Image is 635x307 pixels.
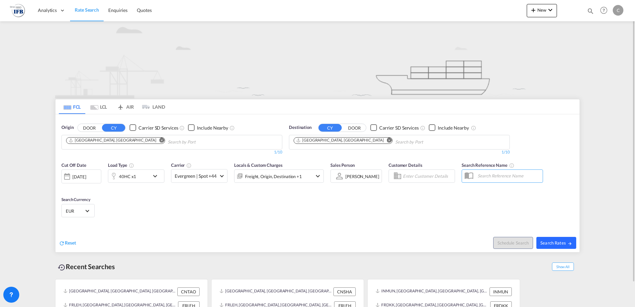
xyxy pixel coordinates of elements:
[376,287,488,296] div: INMUN, Mundra, India, Indian Subcontinent, Asia Pacific
[296,138,384,143] div: Le Havre, FRLEH
[108,162,134,168] span: Load Type
[229,125,235,131] md-icon: Unchecked: Ignores neighbouring ports when fetching rates.Checked : Includes neighbouring ports w...
[151,172,162,180] md-icon: icon-chevron-down
[10,3,25,18] img: de31bbe0256b11eebba44b54815f083d.png
[130,124,178,131] md-checkbox: Checkbox No Ink
[529,7,554,13] span: New
[403,171,453,181] input: Enter Customer Details
[138,99,165,114] md-tab-item: LAND
[61,150,282,155] div: 1/10
[296,138,385,143] div: Press delete to remove this chip.
[490,287,512,296] div: INMUN
[177,287,200,296] div: CNTAO
[175,173,218,179] span: Evergreen | Spot +44
[345,171,380,181] md-select: Sales Person: Cedric Simeon
[552,262,574,271] span: Show All
[598,5,613,17] div: Help
[438,125,469,131] div: Include Nearby
[509,163,514,168] md-icon: Your search will be saved by the below given name
[66,208,84,214] span: EUR
[333,287,356,296] div: CNSHA
[38,7,57,14] span: Analytics
[587,7,594,15] md-icon: icon-magnify
[59,99,165,114] md-pagination-wrapper: Use the left and right arrow keys to navigate between tabs
[119,172,136,181] div: 40HC x1
[546,6,554,14] md-icon: icon-chevron-down
[179,125,185,131] md-icon: Unchecked: Search for CY (Container Yard) services for all selected carriers.Checked : Search for...
[395,137,458,148] input: Chips input.
[330,162,355,168] span: Sales Person
[536,237,576,249] button: Search Ratesicon-arrow-right
[540,240,572,246] span: Search Rates
[72,174,86,180] div: [DATE]
[462,162,514,168] span: Search Reference Name
[68,138,156,143] div: Qingdao, CNTAO
[155,138,165,144] button: Remove
[108,7,128,13] span: Enquiries
[65,135,233,148] md-chips-wrap: Chips container. Use arrow keys to select chips.
[471,125,476,131] md-icon: Unchecked: Ignores neighbouring ports when fetching rates.Checked : Includes neighbouring ports w...
[289,124,312,131] span: Destination
[117,103,125,108] md-icon: icon-airplane
[58,263,66,271] md-icon: icon-backup-restore
[112,99,138,114] md-tab-item: AIR
[234,169,324,183] div: Freight Origin Destination Factory Stuffingicon-chevron-down
[59,240,65,246] md-icon: icon-refresh
[389,162,422,168] span: Customer Details
[527,4,557,17] button: icon-plus 400-fgNewicon-chevron-down
[59,99,85,114] md-tab-item: FCL
[55,114,580,252] div: OriginDOOR CY Checkbox No InkUnchecked: Search for CY (Container Yard) services for all selected ...
[493,237,533,249] button: Note: By default Schedule search will only considerorigin ports, destination ports and cut off da...
[59,240,76,247] div: icon-refreshReset
[63,287,176,296] div: CNTAO, Qingdao, China, Greater China & Far East Asia, Asia Pacific
[314,172,322,180] md-icon: icon-chevron-down
[61,169,101,183] div: [DATE]
[568,241,572,246] md-icon: icon-arrow-right
[186,163,192,168] md-icon: The selected Trucker/Carrierwill be displayed in the rate results If the rates are from another f...
[234,162,283,168] span: Locals & Custom Charges
[55,259,118,274] div: Recent Searches
[61,183,66,192] md-datepicker: Select
[75,7,99,13] span: Rate Search
[529,6,537,14] md-icon: icon-plus 400-fg
[420,125,425,131] md-icon: Unchecked: Search for CY (Container Yard) services for all selected carriers.Checked : Search for...
[379,125,419,131] div: Carrier SD Services
[65,206,91,216] md-select: Select Currency: € EUREuro
[613,5,623,16] div: C
[429,124,469,131] md-checkbox: Checkbox No Ink
[220,287,332,296] div: CNSHA, Shanghai, China, Greater China & Far East Asia, Asia Pacific
[343,124,366,132] button: DOOR
[293,135,461,148] md-chips-wrap: Chips container. Use arrow keys to select chips.
[289,150,510,155] div: 1/10
[68,138,157,143] div: Press delete to remove this chip.
[85,99,112,114] md-tab-item: LCL
[137,7,151,13] span: Quotes
[129,163,134,168] md-icon: icon-information-outline
[61,162,86,168] span: Cut Off Date
[197,125,228,131] div: Include Nearby
[61,124,73,131] span: Origin
[345,174,379,179] div: [PERSON_NAME]
[102,124,125,132] button: CY
[55,21,580,98] img: new-FCL.png
[65,240,76,246] span: Reset
[108,169,164,183] div: 40HC x1icon-chevron-down
[587,7,594,17] div: icon-magnify
[61,197,90,202] span: Search Currency
[382,138,392,144] button: Remove
[598,5,609,16] span: Help
[188,124,228,131] md-checkbox: Checkbox No Ink
[474,170,543,180] input: Search Reference Name
[168,137,231,148] input: Chips input.
[171,162,192,168] span: Carrier
[318,124,342,132] button: CY
[245,172,302,181] div: Freight Origin Destination Factory Stuffing
[370,124,419,131] md-checkbox: Checkbox No Ink
[78,124,101,132] button: DOOR
[138,125,178,131] div: Carrier SD Services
